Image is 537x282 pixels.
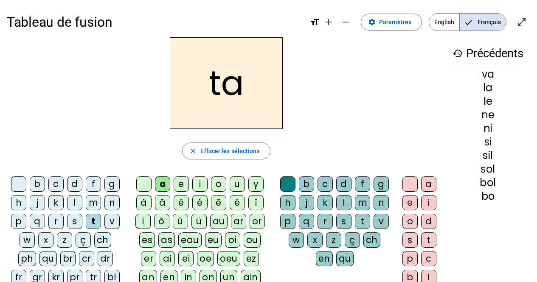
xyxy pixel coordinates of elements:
[154,214,169,229] div: ô
[374,195,389,210] div: n
[11,195,26,210] div: h
[30,176,45,192] div: b
[453,137,523,147] div: si
[244,251,259,266] div: ez
[211,176,226,192] div: o
[86,214,101,229] div: t
[48,195,64,210] div: k
[158,232,175,248] div: as
[178,232,202,248] div: eau
[289,232,304,248] div: w
[231,214,246,229] div: ar
[48,176,64,192] div: c
[139,232,155,248] div: es
[170,37,283,129] h2: ta
[421,214,436,229] div: d
[86,195,101,210] div: m
[280,214,295,229] div: p
[86,176,101,192] div: f
[48,214,64,229] div: r
[192,176,208,192] div: i
[155,176,170,192] div: a
[67,214,82,229] div: s
[67,176,82,192] div: d
[316,251,333,266] div: en
[174,195,189,210] div: è
[210,214,228,229] div: au
[453,96,523,106] div: le
[355,214,370,229] div: t
[299,195,314,210] div: j
[374,214,389,229] div: v
[280,195,295,210] div: h
[429,14,459,31] span: English
[336,176,351,192] div: d
[136,195,152,210] div: à
[205,232,222,248] div: eu
[310,17,320,27] mat-icon: format_size
[155,195,170,210] div: â
[39,251,57,266] div: qu
[453,69,523,79] div: va
[104,176,120,192] div: g
[402,251,418,266] div: p
[104,195,120,210] div: n
[11,214,26,229] div: p
[368,18,376,26] mat-icon: settings
[135,214,151,229] div: ï
[230,176,245,192] div: u
[326,232,341,248] div: z
[141,251,156,266] div: er
[421,251,436,266] div: c
[20,232,35,248] div: w
[453,164,523,174] div: sol
[402,214,418,229] div: o
[173,214,188,229] div: û
[421,232,436,248] div: t
[402,232,418,248] div: s
[337,14,354,31] button: Diminuer la taille de la police
[244,232,261,248] div: ou
[336,214,351,229] div: s
[513,14,530,31] button: Entrer en plein écran
[200,146,259,156] span: Effacer les sélections
[178,251,194,266] div: ei
[230,195,245,210] div: ë
[320,14,337,31] button: Augmenter la taille de la police
[38,232,53,248] div: x
[18,251,36,266] div: ph
[453,48,463,59] mat-icon: history
[250,214,265,229] div: or
[453,83,523,93] div: la
[355,176,370,192] div: f
[345,232,360,248] div: ç
[453,110,523,120] div: ne
[225,232,240,248] div: oi
[318,214,333,229] div: r
[299,176,314,192] div: b
[374,176,389,192] div: g
[57,232,72,248] div: z
[98,251,113,266] div: dr
[363,232,380,248] div: ch
[323,17,334,27] mat-icon: add
[197,251,214,266] div: oe
[248,195,264,210] div: î
[189,147,197,155] mat-icon: close
[217,251,240,266] div: oeu
[67,195,82,210] div: l
[402,195,418,210] div: e
[460,14,506,31] span: Français
[79,251,94,266] div: cr
[192,195,208,210] div: é
[299,214,314,229] div: q
[517,17,527,27] mat-icon: open_in_full
[318,195,333,210] div: k
[421,176,436,192] div: a
[336,195,351,210] div: l
[379,17,411,27] span: Paramètres
[453,44,523,63] h3: Précédents
[211,195,226,210] div: ê
[30,195,45,210] div: j
[421,195,436,210] div: i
